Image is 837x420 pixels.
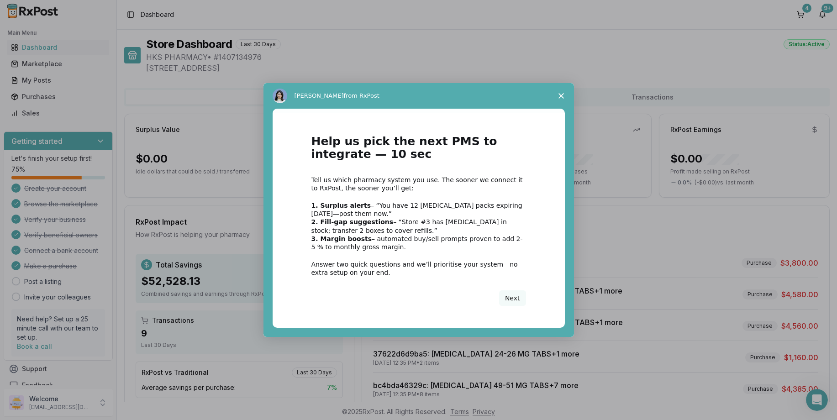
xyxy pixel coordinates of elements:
[548,83,574,109] span: Close survey
[311,260,526,277] div: Answer two quick questions and we’ll prioritise your system—no extra setup on your end.
[311,135,526,167] h1: Help us pick the next PMS to integrate — 10 sec
[273,89,287,103] img: Profile image for Alice
[311,202,371,209] b: 1. Surplus alerts
[311,218,526,234] div: – “Store #3 has [MEDICAL_DATA] in stock; transfer 2 boxes to cover refills.”
[311,235,372,242] b: 3. Margin boosts
[295,92,344,99] span: [PERSON_NAME]
[311,201,526,218] div: – “You have 12 [MEDICAL_DATA] packs expiring [DATE]—post them now.”
[499,290,526,306] button: Next
[344,92,379,99] span: from RxPost
[311,176,526,192] div: Tell us which pharmacy system you use. The sooner we connect it to RxPost, the sooner you’ll get:
[311,235,526,251] div: – automated buy/sell prompts proven to add 2-5 % to monthly gross margin.
[311,218,394,226] b: 2. Fill-gap suggestions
